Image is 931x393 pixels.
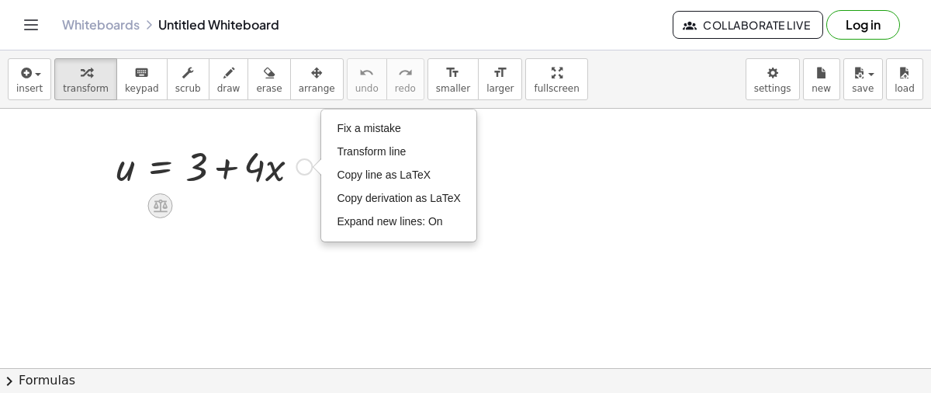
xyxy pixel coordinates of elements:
div: Apply the same math to both sides of the equation [147,193,172,218]
span: settings [754,83,791,94]
i: format_size [493,64,507,82]
button: redoredo [386,58,424,100]
i: keyboard [134,64,149,82]
span: smaller [436,83,470,94]
span: redo [395,83,416,94]
i: redo [398,64,413,82]
span: load [895,83,915,94]
button: settings [746,58,800,100]
i: format_size [445,64,460,82]
button: fullscreen [525,58,587,100]
button: undoundo [347,58,387,100]
span: undo [355,83,379,94]
span: transform [63,83,109,94]
span: new [812,83,831,94]
button: keyboardkeypad [116,58,168,100]
span: insert [16,83,43,94]
span: erase [256,83,282,94]
button: scrub [167,58,209,100]
a: Whiteboards [62,17,140,33]
span: Copy line as LaTeX [337,169,431,181]
button: save [843,58,883,100]
button: draw [209,58,249,100]
span: larger [486,83,514,94]
button: transform [54,58,117,100]
span: save [852,83,874,94]
span: Fix a mistake [337,122,400,134]
button: erase [247,58,290,100]
span: Transform line [337,145,406,158]
button: new [803,58,840,100]
span: Collaborate Live [686,18,810,32]
span: draw [217,83,241,94]
button: load [886,58,923,100]
span: fullscreen [534,83,579,94]
button: arrange [290,58,344,100]
button: Collaborate Live [673,11,823,39]
button: format_sizelarger [478,58,522,100]
span: arrange [299,83,335,94]
button: insert [8,58,51,100]
span: Expand new lines: On [337,215,442,228]
button: Toggle navigation [19,12,43,37]
button: Log in [826,10,900,40]
button: format_sizesmaller [427,58,479,100]
span: scrub [175,83,201,94]
span: Copy derivation as LaTeX [337,192,461,204]
span: keypad [125,83,159,94]
i: undo [359,64,374,82]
